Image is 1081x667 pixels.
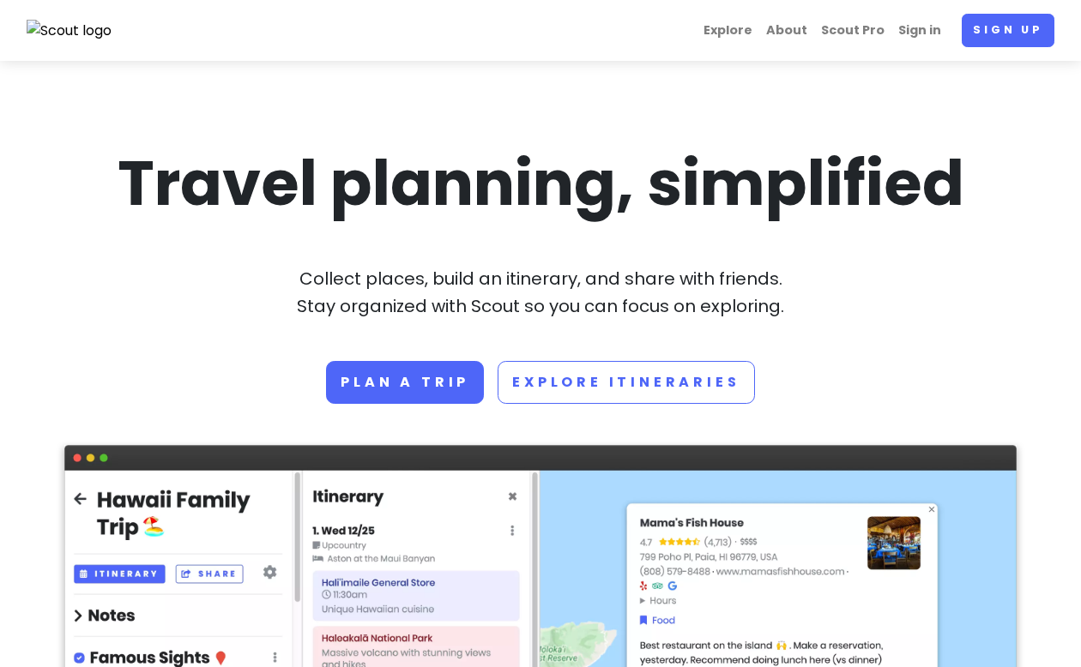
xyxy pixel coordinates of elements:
[64,265,1017,320] p: Collect places, build an itinerary, and share with friends. Stay organized with Scout so you can ...
[27,20,112,42] img: Scout logo
[64,143,1017,224] h1: Travel planning, simplified
[814,14,891,47] a: Scout Pro
[962,14,1054,47] a: Sign up
[697,14,759,47] a: Explore
[326,361,484,404] a: Plan a trip
[759,14,814,47] a: About
[891,14,948,47] a: Sign in
[498,361,754,404] a: Explore Itineraries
